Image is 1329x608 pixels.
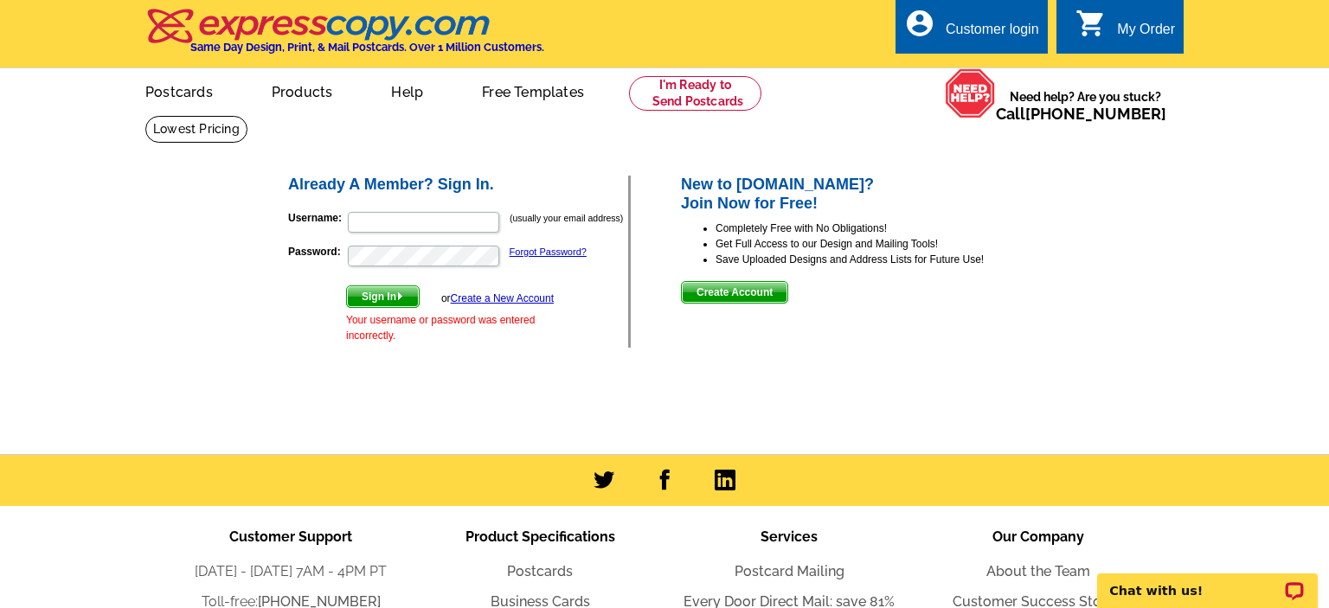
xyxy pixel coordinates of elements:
[441,291,554,306] div: or
[986,563,1090,579] a: About the Team
[346,312,554,343] div: Your username or password was entered incorrectly.
[1075,8,1107,39] i: shopping_cart
[682,282,787,303] span: Create Account
[992,528,1084,545] span: Our Company
[465,528,615,545] span: Product Specifications
[346,285,420,308] button: Sign In
[904,8,935,39] i: account_circle
[190,41,544,54] h4: Same Day Design, Print, & Mail Postcards. Over 1 Million Customers.
[1117,22,1175,46] div: My Order
[761,528,818,545] span: Services
[145,21,544,54] a: Same Day Design, Print, & Mail Postcards. Over 1 Million Customers.
[507,563,573,579] a: Postcards
[1075,19,1175,41] a: shopping_cart My Order
[904,19,1039,41] a: account_circle Customer login
[996,88,1175,123] span: Need help? Are you stuck?
[451,292,554,304] a: Create a New Account
[347,286,419,307] span: Sign In
[716,252,1043,267] li: Save Uploaded Designs and Address Lists for Future Use!
[735,563,844,579] a: Postcard Mailing
[229,528,352,545] span: Customer Support
[396,292,404,300] img: button-next-arrow-white.png
[510,213,623,223] small: (usually your email address)
[681,281,788,304] button: Create Account
[1025,105,1166,123] a: [PHONE_NUMBER]
[118,70,241,111] a: Postcards
[363,70,451,111] a: Help
[288,176,628,195] h2: Already A Member? Sign In.
[510,246,587,257] a: Forgot Password?
[288,244,346,259] label: Password:
[946,22,1039,46] div: Customer login
[166,561,415,582] li: [DATE] - [DATE] 7AM - 4PM PT
[454,70,612,111] a: Free Templates
[945,68,996,118] img: help
[244,70,361,111] a: Products
[716,236,1043,252] li: Get Full Access to our Design and Mailing Tools!
[1086,554,1329,608] iframe: LiveChat chat widget
[681,176,1043,213] h2: New to [DOMAIN_NAME]? Join Now for Free!
[996,105,1166,123] span: Call
[716,221,1043,236] li: Completely Free with No Obligations!
[288,210,346,226] label: Username:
